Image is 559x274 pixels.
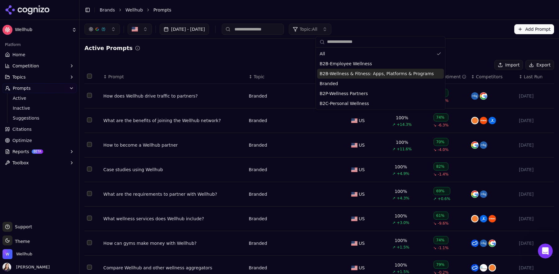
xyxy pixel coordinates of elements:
[30,3,47,8] h1: Cognie
[10,94,69,103] a: Active
[2,50,77,60] a: Home
[109,2,120,14] div: Close
[12,224,32,230] span: Support
[516,70,554,84] th: Last Run
[359,265,365,271] span: US
[525,60,554,70] button: Export
[249,74,346,80] div: ↕Topic
[395,262,407,268] div: 100%
[538,244,553,258] iframe: Intercom live chat
[471,141,479,149] img: google
[10,101,91,112] b: [EMAIL_ADDRESS][PERSON_NAME][DOMAIN_NAME]
[434,74,466,80] div: ↕Sentiment
[397,122,411,127] span: +14.3%
[5,36,119,85] div: Lauren says…
[519,216,552,222] div: [DATE]
[351,192,357,197] img: US flag
[249,142,267,148] a: Branded
[438,221,449,226] span: -9.6%
[103,74,244,80] div: ↕Prompt
[434,245,437,250] span: ↘
[12,126,32,132] span: Citations
[395,188,407,194] div: 100%
[351,217,357,221] img: US flag
[395,237,407,244] div: 100%
[103,117,244,124] div: What are the benefits of joining the Wellhub network?
[10,133,41,137] div: Cognie • 2h ago
[10,116,97,128] div: Our usual reply time 🕒
[434,113,449,121] div: 74%
[471,215,479,222] img: headspace
[125,7,143,13] a: Wellhub
[18,3,28,13] img: Profile image for Cognie
[519,167,552,173] div: [DATE]
[320,71,434,77] span: B2B-Wellness & Fitness: Apps, Platforms & Programs
[5,85,102,132] div: You’ll get replies here and in your email:✉️[EMAIL_ADDRESS][PERSON_NAME][DOMAIN_NAME]Our usual re...
[392,122,395,127] span: ↗
[107,201,116,211] button: Send a message…
[22,36,119,80] div: Hey [PERSON_NAME]! Just checking if there were any tool changes around [DATE] that may have cause...
[2,249,32,259] button: Open organization switcher
[392,196,395,201] span: ↗
[480,215,487,222] img: myfitnesspal
[471,190,479,198] img: google
[434,236,449,244] div: 74%
[249,265,267,271] div: Branded
[471,117,479,124] img: headspace
[434,162,449,171] div: 82%
[103,265,244,271] a: Compare Wellhub and other wellness aggregators
[351,266,357,270] img: US flag
[397,220,409,225] span: +3.0%
[27,39,114,76] div: Hey [PERSON_NAME]! Just checking if there were any tool changes around [DATE] that may have cause...
[249,240,267,246] a: Branded
[489,215,496,222] img: strava
[87,216,92,221] button: Select row 6
[438,147,449,152] span: -4.0%
[2,147,77,157] button: ReportsBETA
[434,138,449,146] div: 70%
[12,52,25,58] span: Home
[12,160,29,166] span: Toolbox
[320,61,372,67] span: B2B-Employee Wellness
[514,24,554,34] button: Add Prompt
[351,167,357,172] img: US flag
[2,72,77,82] button: Topics
[524,74,543,80] span: Last Run
[12,239,30,244] span: Theme
[438,196,451,201] span: +0.6%
[87,142,92,147] button: Select row 3
[431,70,469,84] th: sentiment
[87,167,92,171] button: Select row 4
[359,216,365,222] span: US
[519,117,552,124] div: [DATE]
[2,135,77,145] a: Optimize
[103,93,244,99] a: How does Wellhub drive traffic to partners?
[249,216,267,222] a: Branded
[12,74,26,80] span: Topics
[103,167,244,173] a: Case studies using Wellhub
[249,167,267,173] a: Branded
[103,240,244,246] a: How can gyms make money with Wellhub?
[249,117,267,124] a: Branded
[320,51,325,57] span: All
[519,240,552,246] div: [DATE]
[2,158,77,168] button: Toolbox
[100,7,115,12] a: Brands
[359,167,365,173] span: US
[359,142,365,148] span: US
[153,7,171,13] span: Prompts
[316,48,445,110] div: Suggestions
[132,26,138,32] img: United States
[2,40,77,50] div: Platform
[246,70,349,84] th: Topic
[300,26,317,32] span: Topic: All
[4,2,16,14] button: go back
[5,190,119,201] textarea: Message…
[351,143,357,148] img: US flag
[320,90,368,97] span: B2P-Wellness Partners
[396,115,408,121] div: 100%
[13,115,67,121] span: Suggestions
[87,265,92,270] button: Select row 8
[108,74,124,80] span: Prompt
